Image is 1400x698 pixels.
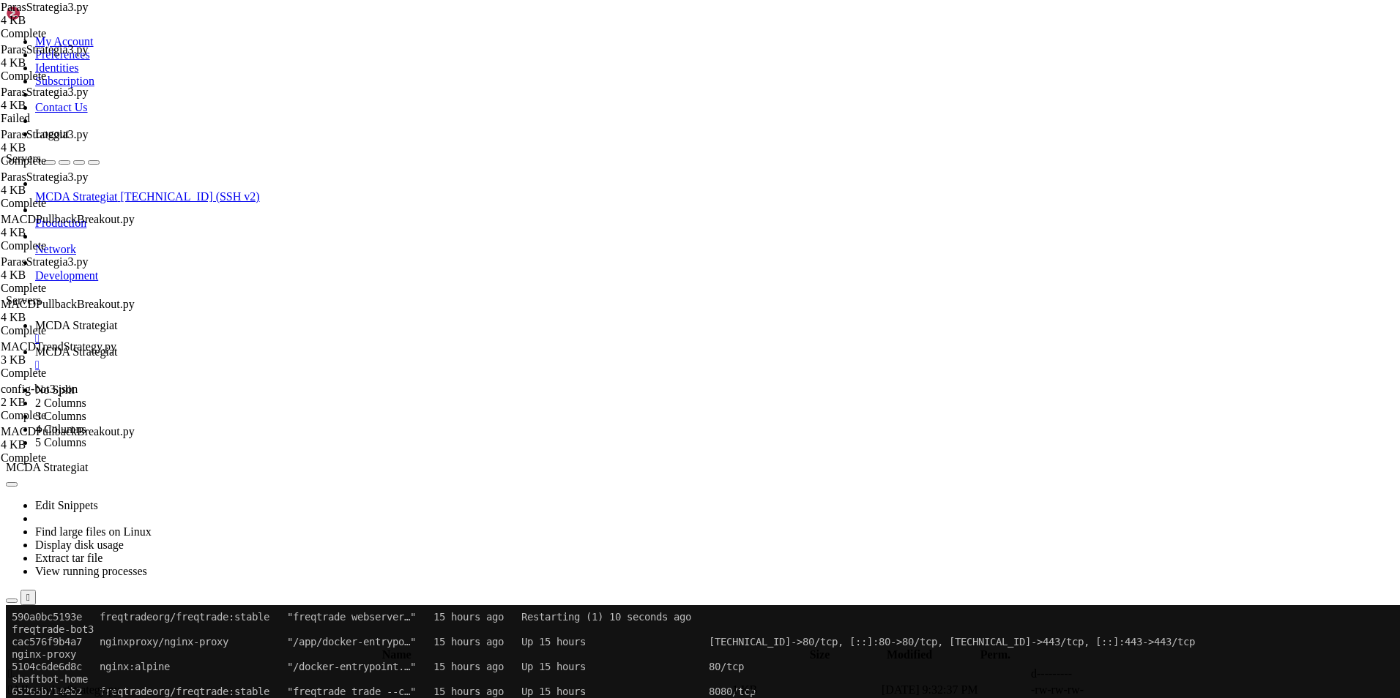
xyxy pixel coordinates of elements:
x-row: -rw-r--r-- 1 root root 0 [DATE] 10:16 /root/ft_userdata/user_data/config-bot3.json [6,230,1210,242]
span: WARN [6,553,29,565]
span: ParasStrategia3.py [1,128,89,140]
span: MACDTrendStrategy.py [1,340,147,367]
span: Started [158,578,199,590]
span: MACDTrendStrategy.py [1,340,116,353]
x-row: CONTAINER ID IMAGE COMMAND CREATED STATUS PORTS [6,329,1210,342]
span: 5104c6de6d8c nginx:alpine "/docker-entrypoint.…" 15 hours ago Up 15 hours 80/tcp [6,56,738,67]
x-row: cp: cannot stat '/root/ft_userdata/user_data/config-bot3.json.bak': No such file or directory [6,255,1210,267]
x-row: shaftbot-home [6,68,1210,80]
span: ParasStrategia3.py [1,43,89,56]
x-row: Container freqtrade-bot3 [6,578,1210,590]
x-row: nginx-proxy [6,391,1210,404]
span: ParasStrategia3.py [1,170,89,183]
div: 4 KB [1,184,147,197]
x-row: root@ubuntu-4gb-hel1-1:~/ft_userdata/user_data# ls -lt /root/ft_userdata/user_data/config-bot3.json [6,217,1210,230]
x-row: freqtrade-bot2 [6,118,1210,130]
span: ParasStrategia3.py [1,170,147,197]
x-row: root@ubuntu-4gb-hel1-1:~/ft_userdata/user_data# cp /root/ft_userdata/user_data/config-bot3.json.b... [6,192,1210,205]
x-row: root@ubuntu-4gb-hel1-1:~/ft_userdata/user_data# ls -lt /root/ft_userdata/user_data/config-bot3.json [6,143,1210,155]
span: ParasStrategia3.py [1,86,147,112]
div: 4 KB [1,56,147,70]
span: MACDPullbackBreakout.py [1,298,135,310]
x-row: root@ubuntu-4gb-hel1-1:~/ft_userdata/user_data# cp /root/ft_userdata/user_data/config-bot3.json.b... [6,242,1210,255]
x-row: root@ubuntu-4gb-hel1-1:~/ft_userdata/user_data# docker compose restart freqtrade-bot3 [6,491,1210,503]
div: 4 KB [1,438,147,451]
x-row: nginx-proxy [6,43,1210,56]
x-row: root@ubuntu-4gb-hel1-1:~/ft_userdata/user_data# nano config-bot2.json [6,292,1210,304]
x-row: [0000] /root/ft_userdata/docker-compose.yml: the attribute `version` is obsolete, it will be igno... [6,553,1210,566]
span: [+] Restarting 1/1 [6,516,111,528]
span: ParasStrategia3.py [1,86,89,98]
x-row: -rw-r--r-- 1 root root 0 [DATE] 10:16 /root/ft_userdata/user_data/config-bot3.json [6,155,1210,168]
x-row: freqtrade-bot3 [6,18,1210,31]
span: Started [158,528,199,540]
span: ParasStrategia3.py [1,128,147,154]
div: 3 KB [1,353,147,367]
x-row: cp: cannot stat '/root/ft_userdata/user_data/config-bot3.json.bak': No such file or directory [6,205,1210,217]
x-row: root@ubuntu-4gb-hel1-1:~/ft_userdata/user_data# ^C [6,479,1210,491]
span: 1.6s [1101,578,1125,590]
x-row: freqtrade-bot3 [6,367,1210,379]
x-row: NAMES [6,342,1210,354]
x-row: cp: cannot stat '/root/ft_userdata/user_data/config-bot3.json.bak': No such file or directory [6,180,1210,192]
span: ParasStrategia3.py [1,255,147,282]
div: 2 KB [1,396,147,409]
div: 4 KB [1,269,147,282]
span: 590a0bc5193e freqtradeorg/freqtrade:stable "freqtrade webserver…" 16 hours ago Restarting (1) 12 ... [6,354,685,366]
x-row: root@ubuntu-4gb-hel1-1:~/ft_userdata/user_data# docker compose restart freqtrade-bot3 [6,541,1210,553]
span: d43d5d796d78 freqtradeorg/freqtrade:stable "freqtrade trade --c…" 15 hours ago Up 15 hours 8080/tcp [6,105,750,117]
span: 65265b714eb2 freqtradeorg/freqtrade:stable "freqtrade trade --c…" 15 hours ago Up 15 hours 8080/tcp [6,80,750,92]
div: 4 KB [1,14,147,27]
div: 4 KB [1,99,147,112]
x-row: -rw-r--r-- 1 root root 0 [DATE] 10:16 /root/ft_userdata/user_data/config-bot3.json [6,279,1210,292]
span: ParasStrategia3.py [1,1,147,27]
x-row: freqtrade-bot2 [6,466,1210,479]
div: Complete [1,239,147,252]
div: (48, 47) [302,590,308,603]
span: cac576f9b4a7 nginxproxy/nginx-proxy "/app/docker-entrypo…" 16 hours ago Up 16 hours [TECHNICAL_ID... [6,379,1189,391]
div: 4 KB [1,141,147,154]
span: 5104c6de6d8c nginx:alpine "/docker-entrypoint.…" 16 hours ago Up 16 hours 80/tcp [6,404,738,416]
x-row: [0000] /root/ft_userdata/docker-compose.yml: the attribute `version` is obsolete, it will be igno... [6,503,1210,516]
div: Failed [1,112,147,125]
x-row: root@ubuntu-4gb-hel1-1:~/ft_userdata/user_data# nano config-bot2.json [6,130,1210,143]
div: Complete [1,197,147,210]
x-row: root@ubuntu-4gb-hel1-1:~/ft_userdata/user_data# nano config-bot3.json [6,304,1210,317]
span: ✔ [12,578,18,590]
span: MACDPullbackBreakout.py [1,213,135,225]
div: 4 KB [1,226,147,239]
span: MACDPullbackBreakout.py [1,425,135,438]
x-row: root@ubuntu-4gb-hel1-1:~/ft_userdata/user_data# ls -lt /root/ft_userdata/user_data/config-bot3.json [6,267,1210,279]
x-row: root@ubuntu-4gb-hel1-1:~/ft_userdata/user_data# [6,590,1210,603]
x-row: root@ubuntu-4gb-hel1-1:~/ft_userdata/user_data# cp /root/ft_userdata/user_data/config-bot3.json.b... [6,168,1210,180]
span: ParasStrategia3.py [1,255,89,268]
x-row: shaftbot-home [6,416,1210,429]
div: Complete [1,70,147,83]
span: WARN [6,503,29,515]
x-row: Container freqtrade-bot3 [6,528,1210,541]
div: Complete [1,367,147,380]
div: Complete [1,324,147,337]
span: cac576f9b4a7 nginxproxy/nginx-proxy "/app/docker-entrypo…" 15 hours ago Up 15 hours [TECHNICAL_ID... [6,31,1189,42]
span: ParasStrategia3.py [1,43,147,70]
span: 65265b714eb2 freqtradeorg/freqtrade:stable "freqtrade trade --c…" 16 hours ago Up 16 hours 8080/tcp [6,429,750,440]
span: 590a0bc5193e freqtradeorg/freqtrade:stable "freqtrade webserver…" 15 hours ago Restarting (1) 10 ... [6,6,685,18]
span: [+] Restarting 1/1 [6,566,111,577]
span: ✔ [12,528,18,540]
div: Complete [1,282,147,295]
span: ParasStrategia3.py [1,1,89,13]
x-row: freqtrade-bot1 [6,93,1210,105]
span: config-bot3.json [1,383,147,409]
div: Complete [1,451,147,465]
span: MACDPullbackBreakout.py [1,213,147,239]
span: d43d5d796d78 freqtradeorg/freqtrade:stable "freqtrade trade --c…" 16 hours ago Up 16 hours 8080/tcp [6,454,750,465]
div: Complete [1,27,147,40]
x-row: freqtrade-bot1 [6,441,1210,454]
span: MACDPullbackBreakout.py [1,298,147,324]
span: 0.2s [1101,528,1125,540]
x-row: root@ubuntu-4gb-hel1-1:~/ft_userdata/user_data# docker ps [6,317,1210,329]
div: Complete [1,409,147,422]
div: 4 KB [1,311,147,324]
span: MACDPullbackBreakout.py [1,425,147,451]
span: config-bot3.json [1,383,78,395]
